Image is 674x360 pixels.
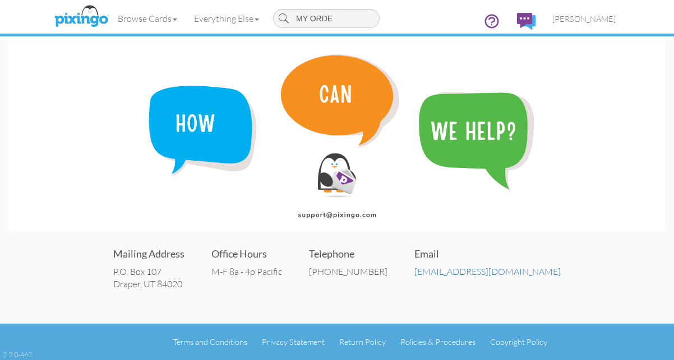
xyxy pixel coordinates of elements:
[309,249,387,260] h4: Telephone
[309,265,387,278] div: [PHONE_NUMBER]
[339,337,386,347] a: Return Policy
[3,349,32,359] div: 2.2.0-462
[8,36,666,231] img: contact-banner.png
[186,4,267,32] a: Everything Else
[517,13,535,30] img: comments.svg
[173,337,247,347] a: Terms and Conditions
[113,265,184,291] address: P.O. Box 107 Draper, UT 84020
[273,9,380,28] input: Search cards
[552,14,616,24] span: [PERSON_NAME]
[211,249,282,260] h4: Office Hours
[414,266,561,277] a: [EMAIL_ADDRESS][DOMAIN_NAME]
[211,265,282,278] div: M-F 8a - 4p Pacific
[262,337,325,347] a: Privacy Statement
[544,4,624,33] a: [PERSON_NAME]
[52,3,111,31] img: pixingo logo
[113,249,184,260] h4: Mailing Address
[109,4,186,32] a: Browse Cards
[400,337,476,347] a: Policies & Procedures
[414,249,561,260] h4: Email
[490,337,547,347] a: Copyright Policy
